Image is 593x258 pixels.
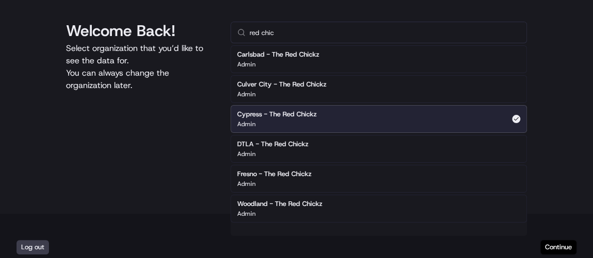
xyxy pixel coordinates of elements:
[237,120,256,128] p: Admin
[237,50,319,59] h2: Carlsbad - The Red Chickz
[237,210,256,218] p: Admin
[17,240,49,254] button: Log out
[66,42,214,92] p: Select organization that you’d like to see the data for. You can always change the organization l...
[250,22,520,43] input: Type to search...
[237,110,317,119] h2: Cypress - The Red Chickz
[237,80,326,89] h2: Culver City - The Red Chickz
[237,60,256,68] p: Admin
[237,199,322,209] h2: Woodland - The Red Chickz
[66,22,214,40] h1: Welcome Back!
[237,169,311,179] h2: Fresno - The Red Chickz
[230,43,527,225] div: Suggestions
[237,180,256,188] p: Admin
[237,140,308,149] h2: DTLA - The Red Chickz
[237,150,256,158] p: Admin
[237,90,256,98] p: Admin
[540,240,576,254] button: Continue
